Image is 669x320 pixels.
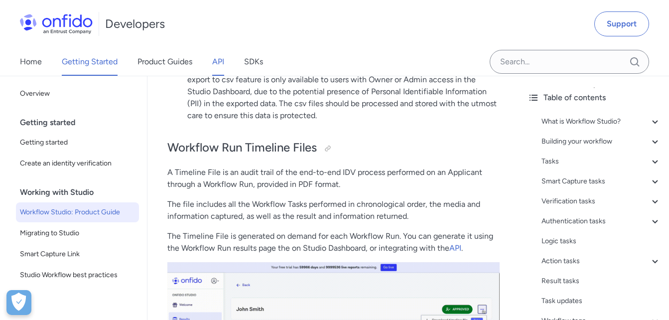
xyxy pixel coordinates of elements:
span: Workflow Studio: Product Guide [20,206,135,218]
p: The file includes all the Workflow Tasks performed in chronological order, the media and informat... [167,198,500,222]
div: Getting started [20,113,143,133]
a: Workflow Studio: Product Guide [16,202,139,222]
h2: Workflow Run Timeline Files [167,140,500,157]
a: Support [594,11,649,36]
a: Verification tasks [541,195,661,207]
a: API [449,243,461,253]
span: Create an identity verification [20,158,135,169]
a: Overview [16,84,139,104]
a: Migrating to Studio [16,223,139,243]
input: Onfido search input field [490,50,649,74]
a: Product Guides [137,48,192,76]
a: Authentication tasks [541,215,661,227]
a: Logic tasks [541,235,661,247]
a: Tasks [541,156,661,167]
span: Migrating to Studio [20,227,135,239]
a: API [212,48,224,76]
span: Getting started [20,137,135,149]
a: Home [20,48,42,76]
button: Open Preferences [6,290,31,315]
li: 50 file generations per day across your entire account of Dashboard users : The export to csv fea... [187,62,500,122]
a: Getting started [16,133,139,153]
a: Smart Capture tasks [541,175,661,187]
span: Smart Capture Link [20,248,135,260]
a: Create an identity verification [16,154,139,173]
a: Studio Workflow best practices [16,265,139,285]
span: Overview [20,88,135,100]
a: Smart Capture Link [16,244,139,264]
img: Onfido Logo [20,14,93,34]
a: Action tasks [541,255,661,267]
a: SDKs [244,48,263,76]
div: Cookie Preferences [6,290,31,315]
div: Table of contents [528,92,661,104]
div: Working with Studio [20,182,143,202]
p: A Timeline File is an audit trail of the end-to-end IDV process performed on an Applicant through... [167,166,500,190]
a: What is Workflow Studio? [541,116,661,128]
a: Building your workflow [541,136,661,148]
a: Getting Started [62,48,118,76]
h1: Developers [105,16,165,32]
a: Result tasks [541,275,661,287]
span: Studio Workflow best practices [20,269,135,281]
a: Task updates [541,295,661,307]
p: The Timeline File is generated on demand for each Workflow Run. You can generate it using the Wor... [167,230,500,254]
